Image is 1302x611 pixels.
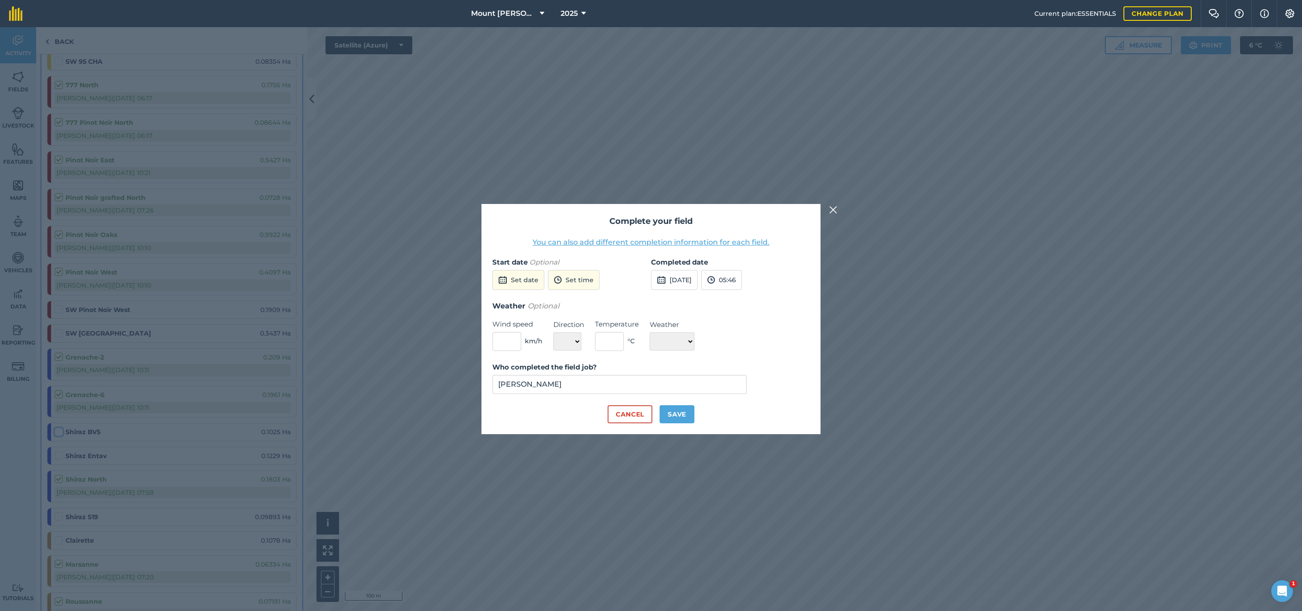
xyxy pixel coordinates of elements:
[660,405,694,423] button: Save
[554,275,562,285] img: svg+xml;base64,PD94bWwgdmVyc2lvbj0iMS4wIiBlbmNvZGluZz0idXRmLTgiPz4KPCEtLSBHZW5lcmF0b3I6IEFkb2JlIE...
[650,319,694,330] label: Weather
[492,300,810,312] h3: Weather
[1260,8,1269,19] img: svg+xml;base64,PHN2ZyB4bWxucz0iaHR0cDovL3d3dy53My5vcmcvMjAwMC9zdmciIHdpZHRoPSIxNyIgaGVpZ2h0PSIxNy...
[1234,9,1245,18] img: A question mark icon
[498,275,507,285] img: svg+xml;base64,PD94bWwgdmVyc2lvbj0iMS4wIiBlbmNvZGluZz0idXRmLTgiPz4KPCEtLSBHZW5lcmF0b3I6IEFkb2JlIE...
[525,336,542,346] span: km/h
[608,405,652,423] button: Cancel
[829,204,837,215] img: svg+xml;base64,PHN2ZyB4bWxucz0iaHR0cDovL3d3dy53My5vcmcvMjAwMC9zdmciIHdpZHRoPSIyMiIgaGVpZ2h0PSIzMC...
[1034,9,1116,19] span: Current plan : ESSENTIALS
[1284,9,1295,18] img: A cog icon
[492,215,810,228] h2: Complete your field
[707,275,715,285] img: svg+xml;base64,PD94bWwgdmVyc2lvbj0iMS4wIiBlbmNvZGluZz0idXRmLTgiPz4KPCEtLSBHZW5lcmF0b3I6IEFkb2JlIE...
[492,319,542,330] label: Wind speed
[1123,6,1192,21] a: Change plan
[1208,9,1219,18] img: Two speech bubbles overlapping with the left bubble in the forefront
[548,270,599,290] button: Set time
[657,275,666,285] img: svg+xml;base64,PD94bWwgdmVyc2lvbj0iMS4wIiBlbmNvZGluZz0idXRmLTgiPz4KPCEtLSBHZW5lcmF0b3I6IEFkb2JlIE...
[701,270,742,290] button: 05:46
[627,336,635,346] span: ° C
[595,319,639,330] label: Temperature
[651,270,698,290] button: [DATE]
[561,8,578,19] span: 2025
[492,363,597,371] strong: Who completed the field job?
[492,270,544,290] button: Set date
[1290,580,1297,587] span: 1
[528,302,559,310] em: Optional
[529,258,559,266] em: Optional
[1271,580,1293,602] iframe: Intercom live chat
[553,319,584,330] label: Direction
[533,237,769,248] button: You can also add different completion information for each field.
[651,258,708,266] strong: Completed date
[471,8,536,19] span: Mount [PERSON_NAME]
[492,258,528,266] strong: Start date
[9,6,23,21] img: fieldmargin Logo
